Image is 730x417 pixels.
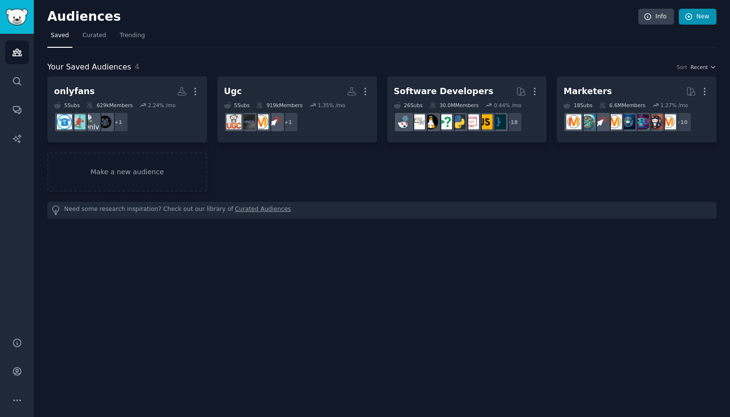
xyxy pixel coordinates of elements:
[679,9,716,25] a: New
[563,102,592,109] div: 18 Sub s
[437,114,452,129] img: cscareerquestions
[477,114,492,129] img: javascript
[57,114,72,129] img: onlyfansadvice
[84,114,99,129] img: OnlyfansServices
[638,9,674,25] a: Info
[70,114,85,129] img: CreatorsAdvice
[235,205,291,215] a: Curated Audiences
[423,114,438,129] img: linux
[494,102,521,109] div: 0.44 % /mo
[502,112,522,132] div: + 18
[634,114,649,129] img: SEO
[224,85,242,97] div: Ugc
[54,102,80,109] div: 5 Sub s
[54,85,95,97] div: onlyfans
[620,114,635,129] img: digital_marketing
[394,102,423,109] div: 26 Sub s
[47,28,72,48] a: Saved
[226,114,241,129] img: UGCcreators
[396,114,411,129] img: reactjs
[47,61,131,73] span: Your Saved Audiences
[120,31,145,40] span: Trending
[86,102,133,109] div: 629k Members
[98,114,112,129] img: OFChatter
[647,114,662,129] img: socialmedia
[135,62,140,71] span: 4
[599,102,645,109] div: 6.6M Members
[672,112,692,132] div: + 10
[217,76,377,142] a: Ugc5Subs919kMembers1.35% /mo+1PPCcontent_marketingagencyUGCcreators
[580,114,595,129] img: Affiliatemarketing
[116,28,148,48] a: Trending
[450,114,465,129] img: Python
[47,153,207,192] a: Make a new audience
[464,114,479,129] img: webdev
[660,102,688,109] div: 1.27 % /mo
[690,64,716,70] button: Recent
[387,76,547,142] a: Software Developers26Subs30.0MMembers0.44% /mo+18programmingjavascriptwebdevPythoncscareerquestio...
[108,112,128,132] div: + 1
[79,28,110,48] a: Curated
[267,114,282,129] img: PPC
[47,9,638,25] h2: Audiences
[429,102,478,109] div: 30.0M Members
[394,85,493,97] div: Software Developers
[566,114,581,129] img: DigitalMarketing
[318,102,345,109] div: 1.35 % /mo
[607,114,622,129] img: advertising
[6,9,28,26] img: GummySearch logo
[253,114,268,129] img: content_marketing
[51,31,69,40] span: Saved
[256,102,303,109] div: 919k Members
[491,114,506,129] img: programming
[83,31,106,40] span: Curated
[690,64,708,70] span: Recent
[240,114,255,129] img: agency
[563,85,612,97] div: Marketers
[278,112,298,132] div: + 1
[47,76,207,142] a: onlyfans5Subs629kMembers2.24% /mo+1OFChatterOnlyfansServicesCreatorsAdviceonlyfansadvice
[593,114,608,129] img: PPC
[410,114,425,129] img: learnpython
[224,102,250,109] div: 5 Sub s
[557,76,716,142] a: Marketers18Subs6.6MMembers1.27% /mo+10marketingsocialmediaSEOdigital_marketingadvertisingPPCAffil...
[148,102,175,109] div: 2.24 % /mo
[661,114,676,129] img: marketing
[47,202,716,219] div: Need some research inspiration? Check out our library of
[677,64,688,70] div: Sort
